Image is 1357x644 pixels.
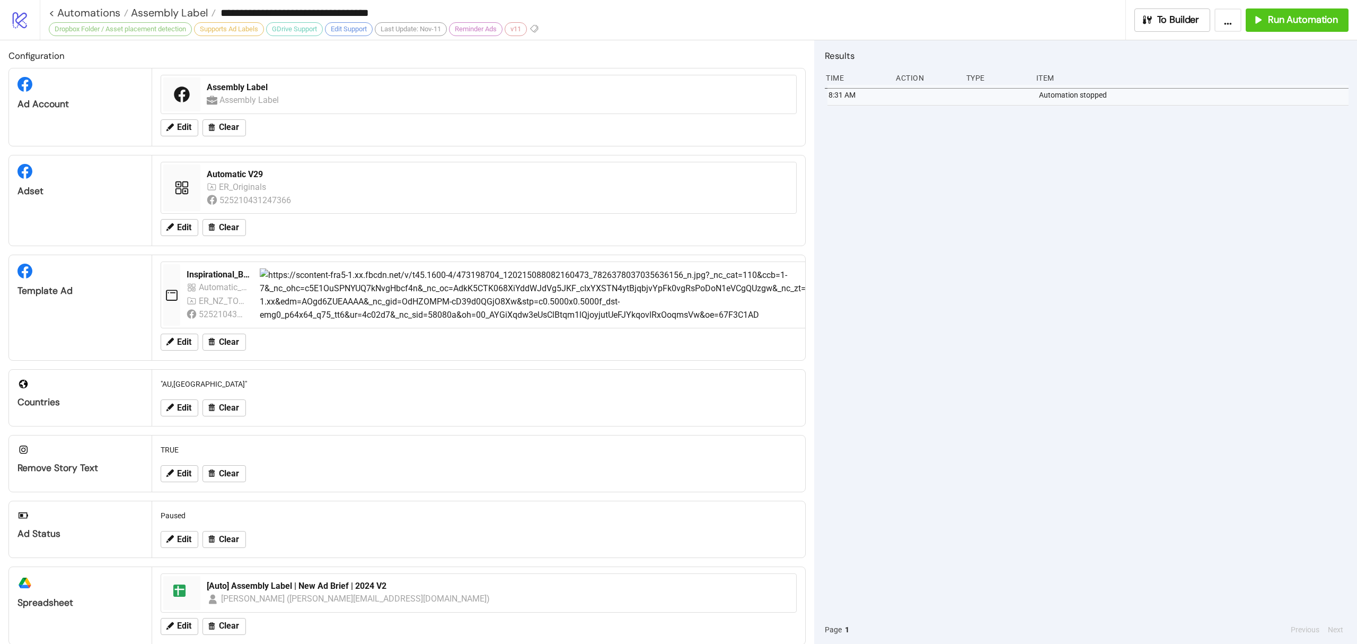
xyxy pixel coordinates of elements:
[177,123,191,132] span: Edit
[1035,68,1349,88] div: Item
[825,49,1349,63] h2: Results
[199,281,247,294] div: Automatic_Broad_Women-18-50_LPV_Old
[219,469,239,478] span: Clear
[161,531,198,548] button: Edit
[219,403,239,413] span: Clear
[128,6,208,20] span: Assembly Label
[219,621,239,631] span: Clear
[325,22,373,36] div: Edit Support
[202,219,246,236] button: Clear
[17,396,143,408] div: Countries
[505,22,527,36] div: v11
[156,440,801,460] div: TRUE
[1246,8,1349,32] button: Run Automation
[161,219,198,236] button: Edit
[219,194,293,207] div: 525210431247366
[827,85,890,105] div: 8:31 AM
[17,462,143,474] div: Remove Story Text
[825,624,842,636] span: Page
[161,334,198,351] button: Edit
[177,621,191,631] span: Edit
[1157,14,1200,26] span: To Builder
[266,22,323,36] div: GDrive Support
[207,169,790,180] div: Automatic V29
[207,82,790,93] div: Assembly Label
[177,403,191,413] span: Edit
[825,68,887,88] div: Time
[1325,624,1346,636] button: Next
[187,269,251,281] div: Inspirational_BAU_Womens_January-Womens-Boxy-Denim_Polished_Image_20250110_NZ
[219,180,269,194] div: ER_Originals
[177,223,191,232] span: Edit
[199,294,247,308] div: ER_NZ_TOFU_Awareness_Traffic_LPV
[207,580,790,592] div: [Auto] Assembly Label | New Ad Brief | 2024 V2
[1214,8,1241,32] button: ...
[156,506,801,526] div: Paused
[17,285,143,297] div: Template Ad
[219,535,239,544] span: Clear
[17,185,143,197] div: Adset
[8,49,806,63] h2: Configuration
[194,22,264,36] div: Supports Ad Labels
[199,308,247,321] div: 525210431247366
[17,597,143,609] div: Spreadsheet
[1038,85,1351,105] div: Automation stopped
[161,399,198,416] button: Edit
[219,223,239,232] span: Clear
[202,399,246,416] button: Clear
[202,119,246,136] button: Clear
[161,119,198,136] button: Edit
[156,374,801,394] div: "AU,[GEOGRAPHIC_DATA]"
[1268,14,1338,26] span: Run Automation
[260,268,1009,322] img: https://scontent-fra5-1.xx.fbcdn.net/v/t45.1600-4/473198704_120215088082160473_782637803703563615...
[1134,8,1211,32] button: To Builder
[202,531,246,548] button: Clear
[49,7,128,18] a: < Automations
[49,22,192,36] div: Dropbox Folder / Asset placement detection
[17,528,143,540] div: Ad Status
[177,337,191,347] span: Edit
[128,7,216,18] a: Assembly Label
[221,592,490,605] div: [PERSON_NAME] ([PERSON_NAME][EMAIL_ADDRESS][DOMAIN_NAME])
[1288,624,1323,636] button: Previous
[965,68,1028,88] div: Type
[177,469,191,478] span: Edit
[202,465,246,482] button: Clear
[202,618,246,635] button: Clear
[161,618,198,635] button: Edit
[375,22,447,36] div: Last Update: Nov-11
[842,624,852,636] button: 1
[449,22,503,36] div: Reminder Ads
[219,337,239,347] span: Clear
[219,93,281,107] div: Assembly Label
[177,535,191,544] span: Edit
[17,98,143,110] div: Ad Account
[202,334,246,351] button: Clear
[161,465,198,482] button: Edit
[895,68,957,88] div: Action
[219,123,239,132] span: Clear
